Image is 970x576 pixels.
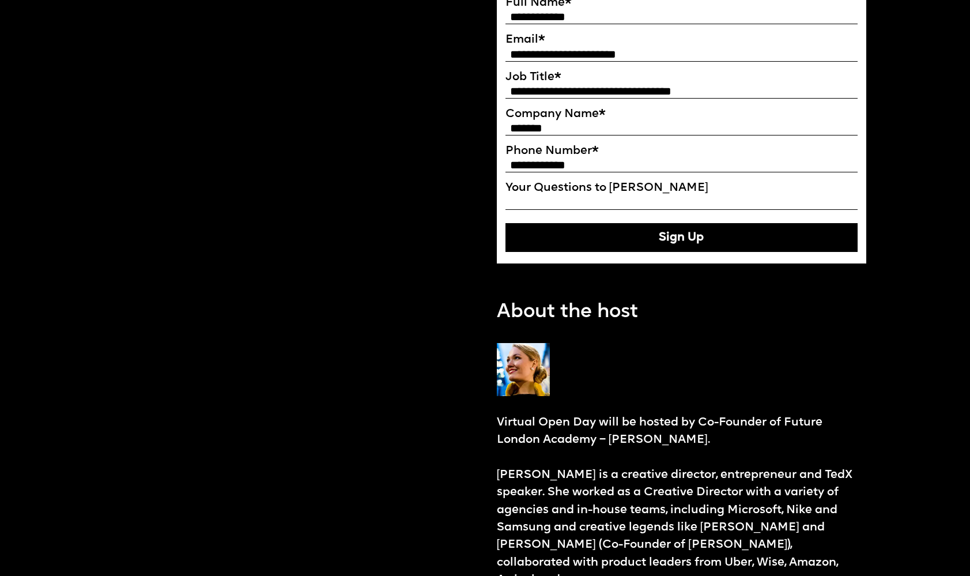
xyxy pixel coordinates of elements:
button: Sign Up [505,223,858,252]
label: Email [505,33,858,47]
label: Company Name [505,107,858,121]
label: Phone Number* [505,144,858,158]
label: Job Title [505,70,858,84]
label: Your Questions to [PERSON_NAME] [505,181,858,195]
p: About the host [497,298,638,327]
